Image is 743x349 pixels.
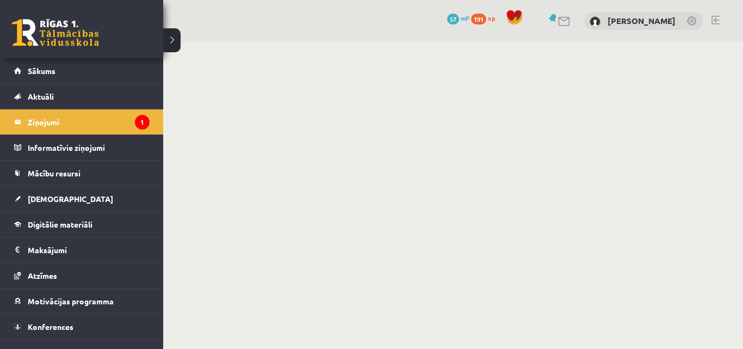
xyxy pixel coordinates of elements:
a: Konferences [14,314,150,339]
span: xp [488,14,495,22]
a: Motivācijas programma [14,289,150,314]
a: Ziņojumi1 [14,109,150,134]
a: Aktuāli [14,84,150,109]
a: Maksājumi [14,237,150,262]
a: Digitālie materiāli [14,212,150,237]
a: Mācību resursi [14,161,150,186]
span: Atzīmes [28,271,57,280]
a: Atzīmes [14,263,150,288]
i: 1 [135,115,150,130]
span: 191 [471,14,486,25]
a: [PERSON_NAME] [608,15,676,26]
a: Rīgas 1. Tālmācības vidusskola [12,19,99,46]
legend: Ziņojumi [28,109,150,134]
span: Konferences [28,322,73,332]
span: Motivācijas programma [28,296,114,306]
a: [DEMOGRAPHIC_DATA] [14,186,150,211]
span: 57 [447,14,459,25]
span: Digitālie materiāli [28,219,92,229]
legend: Informatīvie ziņojumi [28,135,150,160]
span: [DEMOGRAPHIC_DATA] [28,194,113,204]
span: Sākums [28,66,55,76]
span: mP [461,14,469,22]
a: Informatīvie ziņojumi [14,135,150,160]
a: 191 xp [471,14,500,22]
span: Aktuāli [28,91,54,101]
a: Sākums [14,58,150,83]
legend: Maksājumi [28,237,150,262]
span: Mācību resursi [28,168,81,178]
a: 57 mP [447,14,469,22]
img: Ketija Dzilna [590,16,600,27]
